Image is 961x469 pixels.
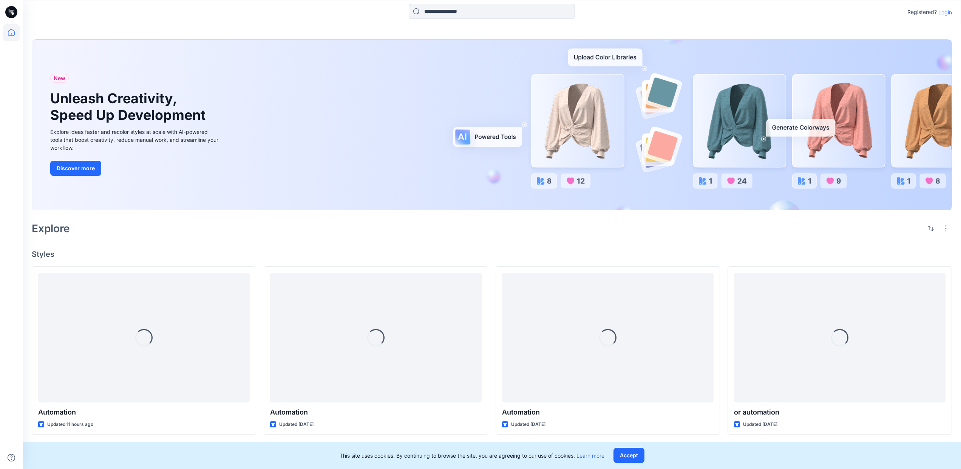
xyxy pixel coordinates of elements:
p: Automation [38,407,250,418]
p: Automation [502,407,714,418]
a: Discover more [50,161,220,176]
p: Registered? [907,8,937,17]
button: Accept [613,448,644,463]
p: Updated [DATE] [279,421,314,429]
div: Explore ideas faster and recolor styles at scale with AI-powered tools that boost creativity, red... [50,128,220,152]
p: Updated 11 hours ago [47,421,93,429]
p: Updated [DATE] [511,421,545,429]
h2: Explore [32,222,70,234]
h4: Styles [32,250,952,259]
button: Discover more [50,161,101,176]
p: or automation [734,407,946,418]
p: Updated [DATE] [743,421,777,429]
p: Automation [270,407,482,418]
a: Learn more [576,452,604,459]
p: Login [938,8,952,16]
span: New [54,74,65,83]
p: This site uses cookies. By continuing to browse the site, you are agreeing to our use of cookies. [340,452,604,460]
h1: Unleash Creativity, Speed Up Development [50,90,209,123]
